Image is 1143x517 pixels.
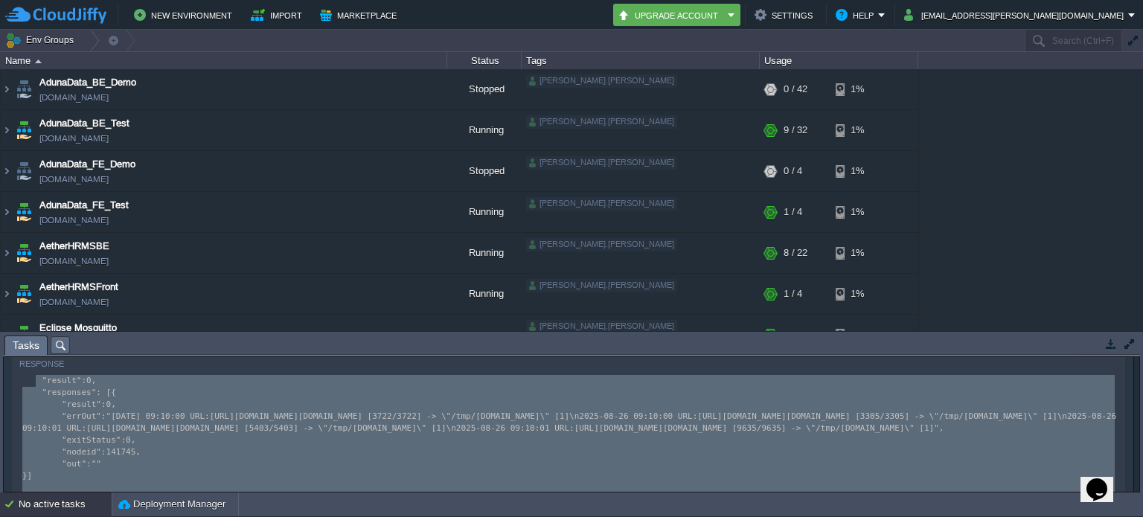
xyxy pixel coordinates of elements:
div: 1% [836,151,884,191]
button: New Environment [134,6,237,24]
div: 1 / 4 [784,274,802,314]
img: AMDAwAAAACH5BAEAAAAALAAAAAABAAEAAAICRAEAOw== [13,274,34,314]
img: AMDAwAAAACH5BAEAAAAALAAAAAABAAEAAAICRAEAOw== [1,233,13,273]
div: Stopped [447,151,522,191]
span: 0 [126,435,131,445]
img: AMDAwAAAACH5BAEAAAAALAAAAAABAAEAAAICRAEAOw== [13,110,34,150]
div: Running [447,110,522,150]
button: Import [251,6,307,24]
div: [PERSON_NAME].[PERSON_NAME] [526,156,677,170]
span: "errOut" [62,411,101,421]
span: : [101,399,106,409]
div: [PERSON_NAME].[PERSON_NAME] [526,320,677,333]
div: 9 / 32 [784,110,807,150]
div: Running [447,274,522,314]
a: [DOMAIN_NAME] [39,295,109,309]
a: [DOMAIN_NAME] [39,213,109,228]
div: 1% [836,233,884,273]
span: , [135,447,141,457]
span: "[DATE] 09:10:00 URL:[URL][DOMAIN_NAME][DOMAIN_NAME] [3722/3722] -> \"/tmp/[DOMAIN_NAME]\" [1]\n2... [22,411,1121,433]
div: [PERSON_NAME].[PERSON_NAME] [526,115,677,129]
img: AMDAwAAAACH5BAEAAAAALAAAAAABAAEAAAICRAEAOw== [1,274,13,314]
button: Settings [755,6,817,24]
div: Tags [522,52,759,69]
button: Help [836,6,878,24]
div: Stopped [447,69,522,109]
a: AdunaData_FE_Demo [39,157,135,172]
span: : [{ [96,388,116,397]
a: AetherHRMSFront [39,280,118,295]
span: "result" [62,399,101,409]
div: 8 / 22 [784,233,807,273]
div: [PERSON_NAME].[PERSON_NAME] [526,74,677,88]
a: [DOMAIN_NAME] [39,90,109,105]
button: Marketplace [320,6,401,24]
span: : [101,411,106,421]
div: 0 / 42 [784,69,807,109]
img: AMDAwAAAACH5BAEAAAAALAAAAAABAAEAAAICRAEAOw== [1,192,13,232]
div: 1% [836,274,884,314]
span: Tasks [13,336,39,355]
span: 141745 [106,447,136,457]
div: 0 / 4 [784,151,802,191]
button: Upgrade Account [618,6,723,24]
span: , [111,399,116,409]
span: : [81,376,86,385]
button: Deployment Manager [118,497,225,512]
span: 0 [86,376,92,385]
span: "responses" [42,388,97,397]
div: No active tasks [19,492,112,516]
div: Usage [761,52,918,69]
img: AMDAwAAAACH5BAEAAAAALAAAAAABAAEAAAICRAEAOw== [1,315,13,355]
div: 2% [836,315,884,355]
img: AMDAwAAAACH5BAEAAAAALAAAAAABAAEAAAICRAEAOw== [13,233,34,273]
a: AdunaData_BE_Demo [39,75,136,90]
span: }] [22,471,32,481]
a: AetherHRMSBE [39,239,109,254]
a: AdunaData_FE_Test [39,198,129,213]
img: AMDAwAAAACH5BAEAAAAALAAAAAABAAEAAAICRAEAOw== [13,315,34,355]
div: Name [1,52,446,69]
span: , [92,376,97,385]
span: , [939,423,944,433]
div: 1 / 4 [784,192,802,232]
div: 1 / 8 [784,315,802,355]
div: Running [447,233,522,273]
div: Running [447,315,522,355]
span: : [121,435,126,445]
div: Running [447,192,522,232]
div: [PERSON_NAME].[PERSON_NAME] [526,197,677,211]
div: [PERSON_NAME].[PERSON_NAME] [526,279,677,292]
div: Response [19,355,64,373]
img: AMDAwAAAACH5BAEAAAAALAAAAAABAAEAAAICRAEAOw== [1,69,13,109]
div: 1% [836,110,884,150]
div: 1% [836,192,884,232]
span: "exitStatus" [62,435,121,445]
a: Eclipse Mosquitto [39,321,117,335]
span: "out" [62,459,86,469]
div: 1% [836,69,884,109]
img: AMDAwAAAACH5BAEAAAAALAAAAAABAAEAAAICRAEAOw== [13,69,34,109]
span: "result" [42,376,82,385]
a: AdunaData_BE_Test [39,116,129,131]
img: CloudJiffy [5,6,106,25]
span: "" [92,459,101,469]
img: AMDAwAAAACH5BAEAAAAALAAAAAABAAEAAAICRAEAOw== [35,60,42,63]
a: [DOMAIN_NAME] [39,131,109,146]
img: AMDAwAAAACH5BAEAAAAALAAAAAABAAEAAAICRAEAOw== [1,151,13,191]
img: AMDAwAAAACH5BAEAAAAALAAAAAABAAEAAAICRAEAOw== [13,192,34,232]
a: [DOMAIN_NAME] [39,172,109,187]
span: , [131,435,136,445]
button: [EMAIL_ADDRESS][PERSON_NAME][DOMAIN_NAME] [904,6,1128,24]
button: Env Groups [5,30,79,51]
span: : [101,447,106,457]
div: [PERSON_NAME].[PERSON_NAME] [526,238,677,251]
span: : [86,459,92,469]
